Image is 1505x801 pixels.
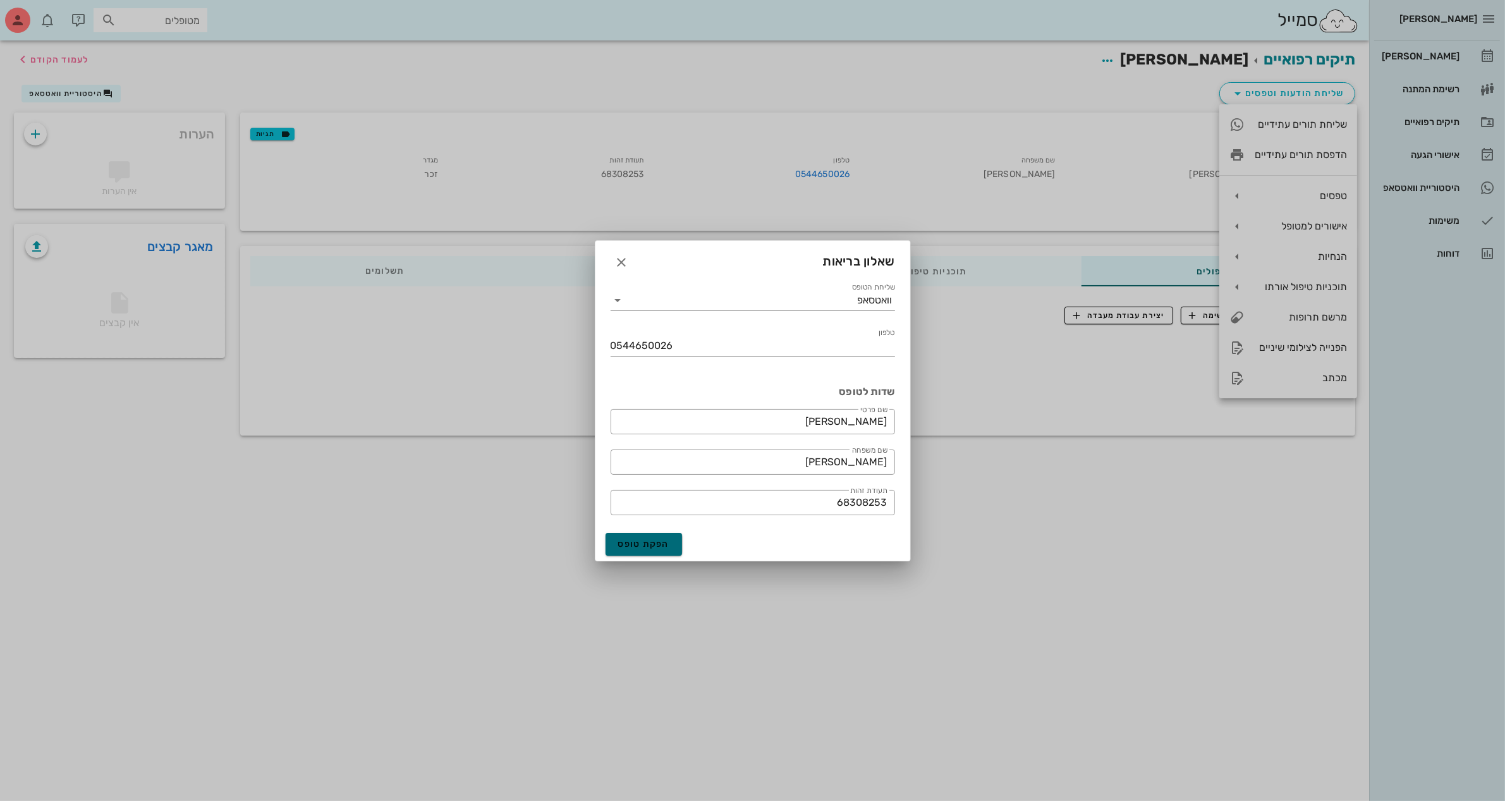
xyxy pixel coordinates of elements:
[858,295,893,306] div: וואטסאפ
[823,251,895,271] span: שאלון בריאות
[878,328,894,338] label: טלפון
[851,446,887,455] label: שם משפחה
[611,290,895,310] div: שליחת הטופסוואטסאפ
[851,283,894,292] label: שליחת הטופס
[606,533,683,556] button: הפקת טופס
[611,385,895,399] h3: שדות לטופס
[618,539,670,549] span: הפקת טופס
[850,486,887,496] label: תעודת זהות
[860,405,887,415] label: שם פרטי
